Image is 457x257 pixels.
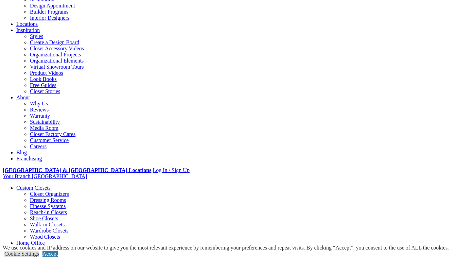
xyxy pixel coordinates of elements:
[30,58,84,64] a: Organizational Elements
[30,76,57,82] a: Look Books
[30,3,75,8] a: Design Appointment
[16,21,38,27] a: Locations
[30,15,69,21] a: Interior Designers
[30,52,81,57] a: Organizational Projects
[30,64,84,70] a: Virtual Showroom Tours
[4,251,39,257] a: Cookie Settings
[3,245,449,251] div: We use cookies and IP address on our website to give you the most relevant experience by remember...
[30,113,50,119] a: Warranty
[3,173,87,179] a: Your Branch [GEOGRAPHIC_DATA]
[30,9,68,15] a: Builder Programs
[16,240,45,246] a: Home Office
[30,107,49,113] a: Reviews
[16,156,42,161] a: Franchising
[32,173,87,179] span: [GEOGRAPHIC_DATA]
[30,33,43,39] a: Styles
[42,251,58,257] a: Accept
[30,119,60,125] a: Sustainability
[30,191,69,197] a: Closet Organizers
[16,150,27,155] a: Blog
[30,209,67,215] a: Reach-in Closets
[30,125,58,131] a: Media Room
[30,143,47,149] a: Careers
[16,27,40,33] a: Inspiration
[30,137,69,143] a: Customer Service
[30,101,48,106] a: Why Us
[30,216,58,221] a: Shoe Closets
[30,46,84,51] a: Closet Accessory Videos
[30,88,60,94] a: Closet Stories
[16,95,30,100] a: About
[30,70,63,76] a: Product Videos
[30,197,66,203] a: Dressing Rooms
[30,222,65,227] a: Walk-in Closets
[3,167,151,173] a: [GEOGRAPHIC_DATA] & [GEOGRAPHIC_DATA] Locations
[16,185,51,191] a: Custom Closets
[30,234,60,240] a: Wood Closets
[3,173,30,179] span: Your Branch
[30,131,75,137] a: Closet Factory Cares
[30,203,66,209] a: Finesse Systems
[30,228,69,234] a: Wardrobe Closets
[30,82,56,88] a: Free Guides
[153,167,189,173] a: Log In / Sign Up
[30,39,79,45] a: Create a Design Board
